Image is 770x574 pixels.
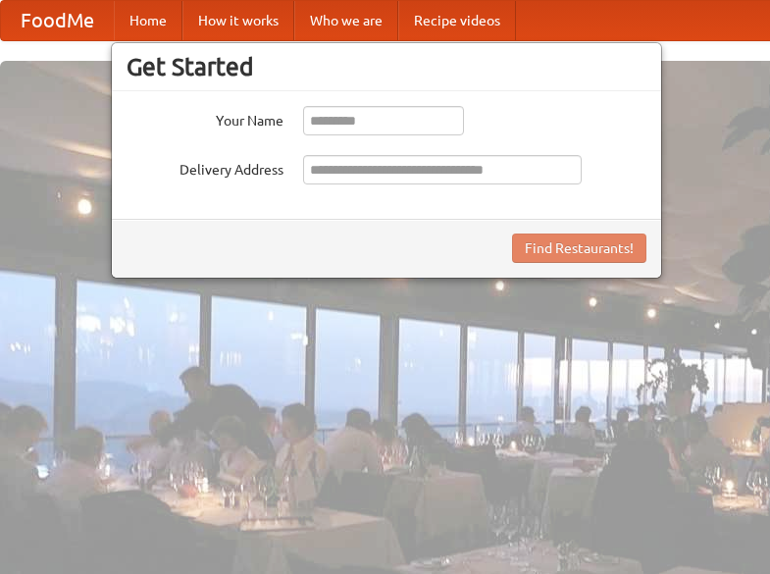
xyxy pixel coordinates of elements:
[294,1,398,40] a: Who we are
[127,155,283,180] label: Delivery Address
[127,52,646,81] h3: Get Started
[127,106,283,130] label: Your Name
[182,1,294,40] a: How it works
[114,1,182,40] a: Home
[398,1,516,40] a: Recipe videos
[1,1,114,40] a: FoodMe
[512,234,646,263] button: Find Restaurants!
